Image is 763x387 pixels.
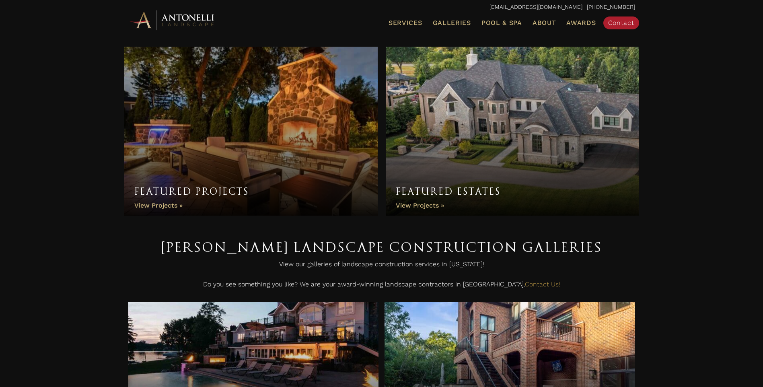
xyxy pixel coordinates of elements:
a: [EMAIL_ADDRESS][DOMAIN_NAME] [489,4,582,10]
a: Galleries [430,18,474,28]
a: Contact [603,16,639,29]
a: About [529,18,559,28]
span: Pool & Spa [481,19,522,27]
a: Services [385,18,426,28]
img: Antonelli Horizontal Logo [128,9,217,31]
a: Contact Us! [525,280,560,288]
span: Services [389,20,422,26]
p: | [PHONE_NUMBER] [128,2,635,12]
span: Contact [608,19,634,27]
span: About [533,20,556,26]
p: Do you see something you like? We are your award-winning landscape contractors in [GEOGRAPHIC_DATA]. [128,278,635,294]
p: View our galleries of landscape construction services in [US_STATE]! [128,258,635,274]
a: Awards [563,18,599,28]
span: Awards [566,19,596,27]
a: Pool & Spa [478,18,525,28]
h1: [PERSON_NAME] Landscape Construction Galleries [128,236,635,258]
span: Galleries [433,19,471,27]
